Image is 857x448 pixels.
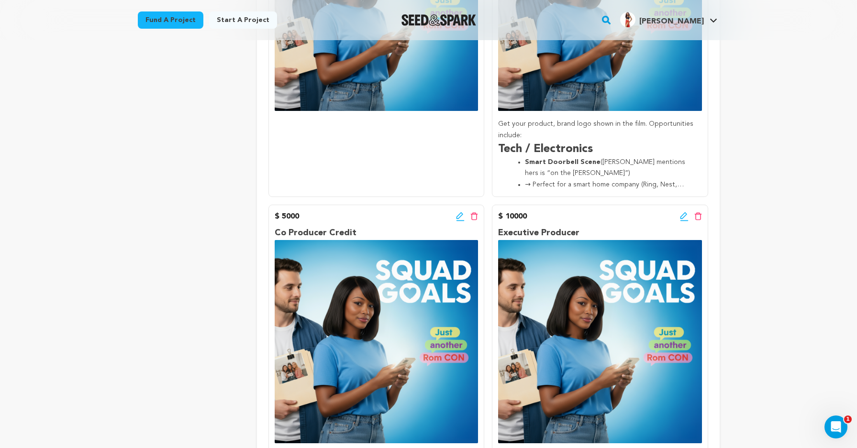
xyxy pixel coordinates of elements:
span: [PERSON_NAME] [639,18,704,25]
img: 91199494_10100883453414155_4545057838577221632_n.jpg [620,12,635,27]
a: Fund a project [138,11,203,29]
li: → Perfect for a smart home company (Ring, Nest, Eufy) to provide product placement, possibly with... [525,179,690,191]
p: Get your product, brand logo shown in the film. Opportunities include: [498,119,701,142]
p: Co Producer Credit [275,226,478,240]
p: Executive Producer [498,226,701,240]
iframe: Intercom live chat [824,415,847,438]
a: Start a project [209,11,277,29]
img: incentive [275,240,478,443]
img: incentive [498,240,701,443]
a: Seed&Spark Homepage [401,14,477,26]
span: 1 [844,415,852,423]
strong: Smart Doorbell Scene [525,159,601,165]
span: Camille H.'s Profile [618,10,719,30]
p: $ 10000 [498,211,527,222]
a: Camille H.'s Profile [618,10,719,27]
li: ([PERSON_NAME] mentions hers is “on the [PERSON_NAME]”) [525,157,690,180]
p: $ 5000 [275,211,299,222]
img: Seed&Spark Logo Dark Mode [401,14,477,26]
div: Camille H.'s Profile [620,12,704,27]
strong: Tech / Electronics [498,143,593,155]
